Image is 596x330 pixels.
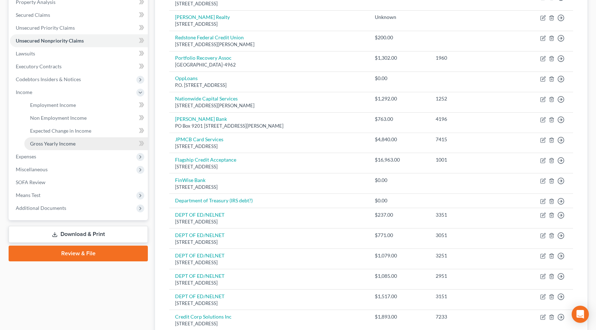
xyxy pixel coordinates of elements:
[175,273,224,279] a: DEPT OF ED/NELNET
[375,211,424,218] div: $237.00
[175,197,253,203] a: Department of Treasury (IRS debt?)
[375,34,424,41] div: $200.00
[16,76,81,82] span: Codebtors Insiders & Notices
[375,54,424,61] div: $1,302.00
[375,232,424,239] div: $771.00
[10,9,148,21] a: Secured Claims
[436,136,503,143] div: 7415
[175,102,363,109] div: [STREET_ADDRESS][PERSON_NAME]
[175,259,363,266] div: [STREET_ADDRESS]
[375,293,424,300] div: $1,517.00
[375,177,424,184] div: $0.00
[10,60,148,73] a: Executory Contracts
[175,157,236,163] a: Flagship Credit Acceptance
[375,14,424,21] div: Unknown
[10,21,148,34] a: Unsecured Priority Claims
[375,252,424,259] div: $1,079.00
[24,137,148,150] a: Gross Yearly Income
[24,99,148,112] a: Employment Income
[375,75,424,82] div: $0.00
[175,55,232,61] a: Portfolio Recovery Assoc
[175,0,363,7] div: [STREET_ADDRESS]
[375,115,424,123] div: $763.00
[436,211,503,218] div: 3351
[175,232,224,238] a: DEPT OF ED/NELNET
[375,313,424,320] div: $1,893.00
[175,143,363,150] div: [STREET_ADDRESS]
[436,156,503,163] div: 1001
[436,272,503,280] div: 2951
[572,306,589,323] div: Open Intercom Messenger
[375,156,424,163] div: $16,963.00
[16,192,40,198] span: Means Test
[24,112,148,124] a: Non Employment Income
[16,38,84,44] span: Unsecured Nonpriority Claims
[16,166,48,172] span: Miscellaneous
[436,232,503,239] div: 3051
[375,272,424,280] div: $1,085.00
[175,252,224,258] a: DEPT OF ED/NELNET
[9,226,148,243] a: Download & Print
[175,218,363,225] div: [STREET_ADDRESS]
[16,153,36,159] span: Expenses
[436,115,503,123] div: 4196
[10,34,148,47] a: Unsecured Nonpriority Claims
[16,179,45,185] span: SOFA Review
[175,212,224,218] a: DEPT OF ED/NELNET
[175,34,244,40] a: Redstone Federal Credit Union
[24,124,148,137] a: Expected Change in Income
[30,141,76,147] span: Gross Yearly Income
[175,61,363,68] div: [GEOGRAPHIC_DATA]-4962
[175,177,205,183] a: FinWise Bank
[436,95,503,102] div: 1252
[175,239,363,246] div: [STREET_ADDRESS]
[375,197,424,204] div: $0.00
[175,314,232,320] a: Credit Corp Solutions Inc
[375,95,424,102] div: $1,292.00
[175,41,363,48] div: [STREET_ADDRESS][PERSON_NAME]
[436,54,503,61] div: 1960
[175,21,363,28] div: [STREET_ADDRESS]
[16,12,50,18] span: Secured Claims
[175,123,363,129] div: PO Box 9201 [STREET_ADDRESS][PERSON_NAME]
[30,115,87,121] span: Non Employment Income
[9,246,148,261] a: Review & File
[175,293,224,299] a: DEPT OF ED/NELNET
[16,50,35,56] span: Lawsuits
[436,313,503,320] div: 7233
[16,89,32,95] span: Income
[10,47,148,60] a: Lawsuits
[16,205,66,211] span: Additional Documents
[175,82,363,89] div: P.O. [STREET_ADDRESS]
[175,300,363,307] div: [STREET_ADDRESS]
[30,128,91,134] span: Expected Change in Income
[175,280,363,286] div: [STREET_ADDRESS]
[436,293,503,300] div: 3151
[30,102,76,108] span: Employment Income
[436,252,503,259] div: 3251
[175,136,223,142] a: JPMCB Card Services
[16,63,62,69] span: Executory Contracts
[175,116,227,122] a: [PERSON_NAME] Bank
[16,25,75,31] span: Unsecured Priority Claims
[375,136,424,143] div: $4,840.00
[175,184,363,191] div: [STREET_ADDRESS]
[175,75,198,81] a: OppLoans
[10,176,148,189] a: SOFA Review
[175,95,238,102] a: Nationwide Capital Services
[175,14,230,20] a: [PERSON_NAME] Realty
[175,320,363,327] div: [STREET_ADDRESS]
[175,163,363,170] div: [STREET_ADDRESS]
